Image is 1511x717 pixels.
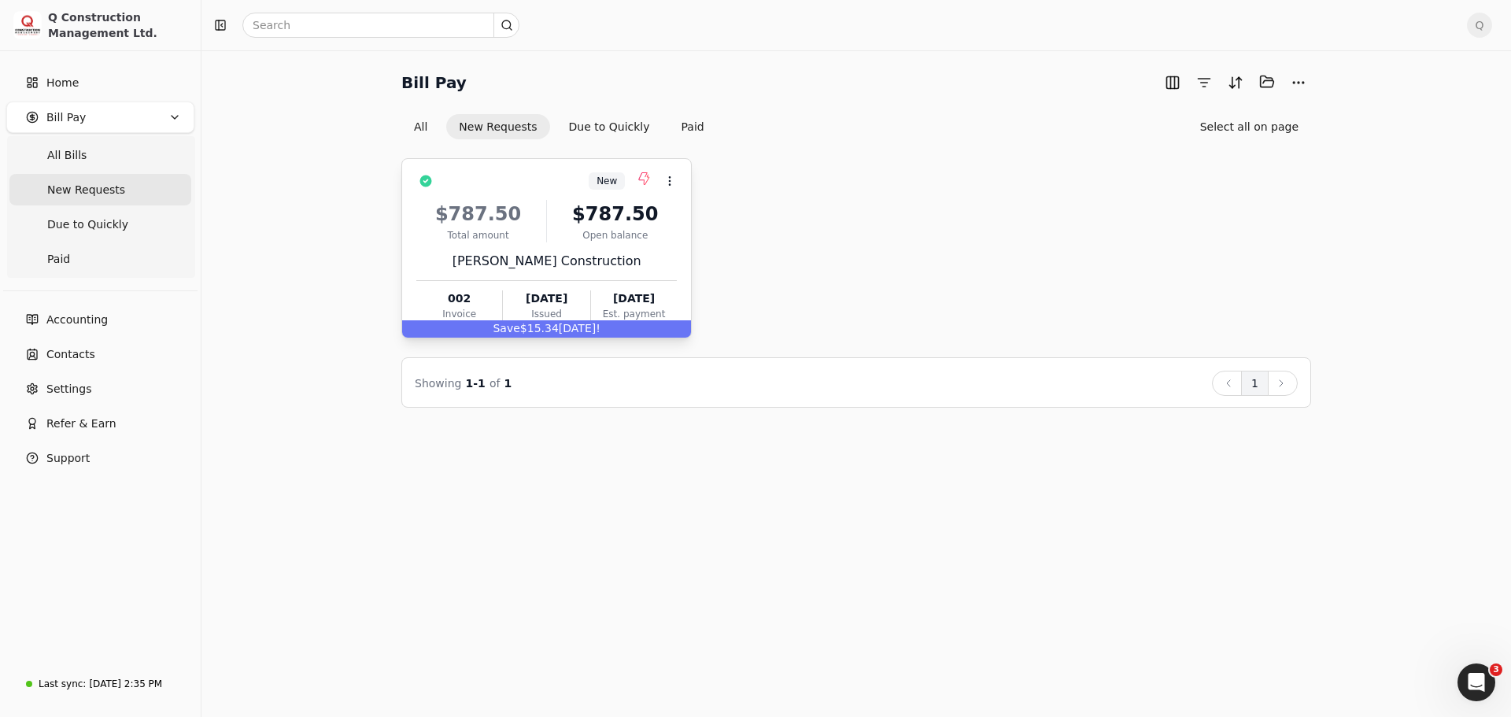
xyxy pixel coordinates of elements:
button: More [1286,70,1311,95]
div: 002 [416,290,502,307]
span: [DATE]! [559,322,600,334]
a: Paid [9,243,191,275]
span: of [490,377,501,390]
span: Bill Pay [46,109,86,126]
span: Save [493,322,519,334]
div: Total amount [416,228,540,242]
input: Search [242,13,519,38]
span: All Bills [47,147,87,164]
button: Support [6,442,194,474]
div: Invoice filter options [401,114,717,139]
a: Settings [6,373,194,405]
div: $15.34 [402,320,691,338]
div: [DATE] [503,290,589,307]
button: Paid [669,114,717,139]
span: Paid [47,251,70,268]
button: Q [1467,13,1492,38]
span: Home [46,75,79,91]
a: All Bills [9,139,191,171]
span: Accounting [46,312,108,328]
button: All [401,114,440,139]
div: Open balance [553,228,677,242]
div: Last sync: [39,677,86,691]
iframe: Intercom live chat [1457,663,1495,701]
div: [PERSON_NAME] Construction [416,252,677,271]
button: Bill Pay [6,102,194,133]
div: [DATE] 2:35 PM [89,677,162,691]
a: Accounting [6,304,194,335]
span: Refer & Earn [46,416,116,432]
a: New Requests [9,174,191,205]
button: New Requests [446,114,549,139]
a: Due to Quickly [9,209,191,240]
span: Contacts [46,346,95,363]
span: Settings [46,381,91,397]
a: Contacts [6,338,194,370]
button: Batch (0) [1254,69,1280,94]
div: $787.50 [416,200,540,228]
span: Support [46,450,90,467]
span: 1 [504,377,512,390]
span: 1 - 1 [466,377,486,390]
button: Sort [1223,70,1248,95]
button: 1 [1241,371,1269,396]
button: Select all on page [1188,114,1311,139]
span: Showing [415,377,461,390]
button: Refer & Earn [6,408,194,439]
div: Q Construction Management Ltd. [48,9,187,41]
h2: Bill Pay [401,70,467,95]
span: 3 [1490,663,1502,676]
div: Invoice [416,307,502,321]
a: Home [6,67,194,98]
a: Last sync:[DATE] 2:35 PM [6,670,194,698]
span: Due to Quickly [47,216,128,233]
span: New [597,174,617,188]
img: 3171ca1f-602b-4dfe-91f0-0ace091e1481.jpeg [13,11,42,39]
div: [DATE] [591,290,677,307]
button: Due to Quickly [556,114,663,139]
div: Est. payment [591,307,677,321]
div: $787.50 [553,200,677,228]
div: Issued [503,307,589,321]
span: New Requests [47,182,125,198]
